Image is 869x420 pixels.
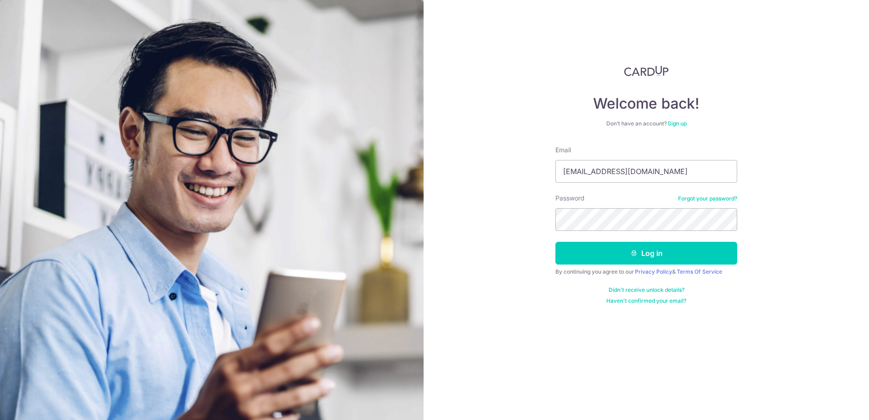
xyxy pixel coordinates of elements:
[624,65,669,76] img: CardUp Logo
[555,242,737,265] button: Log in
[555,268,737,275] div: By continuing you agree to our &
[606,297,686,305] a: Haven't confirmed your email?
[555,160,737,183] input: Enter your Email
[555,194,584,203] label: Password
[555,145,571,155] label: Email
[609,286,684,294] a: Didn't receive unlock details?
[555,120,737,127] div: Don’t have an account?
[678,195,737,202] a: Forgot your password?
[635,268,672,275] a: Privacy Policy
[555,95,737,113] h4: Welcome back!
[668,120,687,127] a: Sign up
[677,268,722,275] a: Terms Of Service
